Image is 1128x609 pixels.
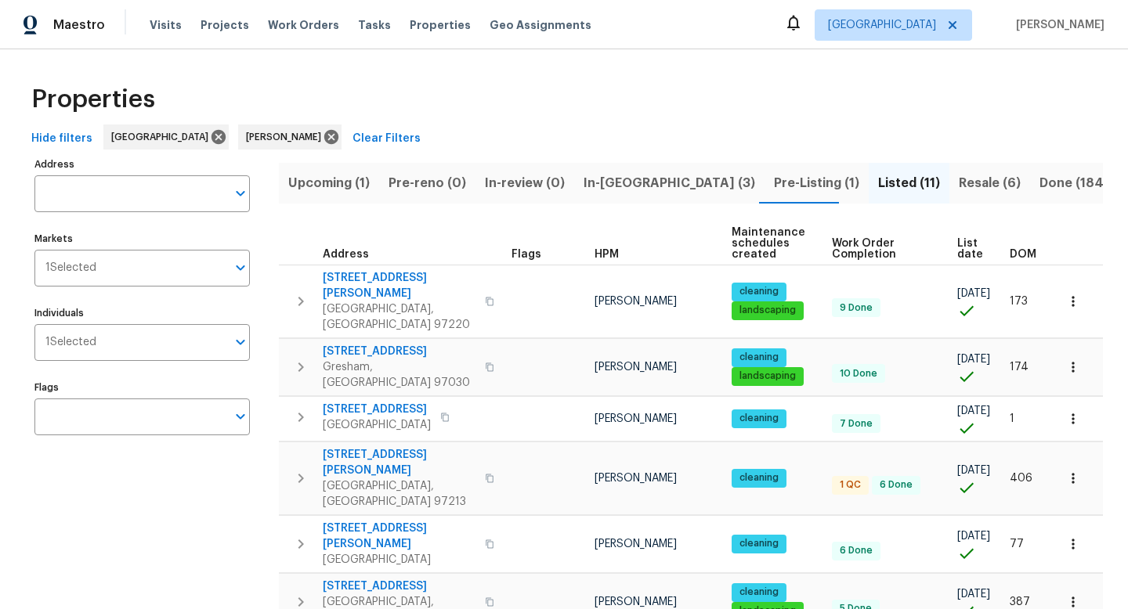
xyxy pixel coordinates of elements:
[584,172,755,194] span: In-[GEOGRAPHIC_DATA] (3)
[103,124,229,150] div: [GEOGRAPHIC_DATA]
[595,249,619,260] span: HPM
[410,17,471,33] span: Properties
[1010,473,1032,484] span: 406
[288,172,370,194] span: Upcoming (1)
[238,124,342,150] div: [PERSON_NAME]
[873,478,919,492] span: 6 Done
[346,124,427,153] button: Clear Filters
[323,270,475,301] span: [STREET_ADDRESS][PERSON_NAME]
[34,308,250,318] label: Individuals
[595,362,677,373] span: [PERSON_NAME]
[1010,362,1029,373] span: 174
[389,172,466,194] span: Pre-reno (0)
[1010,539,1024,550] span: 77
[828,17,936,33] span: [GEOGRAPHIC_DATA]
[1010,596,1030,607] span: 387
[34,383,250,392] label: Flags
[323,478,475,510] span: [GEOGRAPHIC_DATA], [GEOGRAPHIC_DATA] 97213
[957,531,990,542] span: [DATE]
[595,413,677,424] span: [PERSON_NAME]
[733,304,802,317] span: landscaping
[595,296,677,307] span: [PERSON_NAME]
[833,417,879,431] span: 7 Done
[230,405,251,427] button: Open
[323,521,475,552] span: [STREET_ADDRESS][PERSON_NAME]
[53,17,105,33] span: Maestro
[150,17,182,33] span: Visits
[959,172,1021,194] span: Resale (6)
[833,544,879,557] span: 6 Done
[246,129,327,145] span: [PERSON_NAME]
[25,124,99,153] button: Hide filters
[230,331,251,353] button: Open
[31,92,155,107] span: Properties
[111,129,215,145] span: [GEOGRAPHIC_DATA]
[957,354,990,365] span: [DATE]
[45,336,96,349] span: 1 Selected
[323,578,475,594] span: [STREET_ADDRESS]
[323,417,431,433] span: [GEOGRAPHIC_DATA]
[957,589,990,600] span: [DATE]
[230,182,251,204] button: Open
[957,238,983,260] span: List date
[595,539,677,550] span: [PERSON_NAME]
[733,537,785,550] span: cleaning
[733,412,785,425] span: cleaning
[1010,17,1104,33] span: [PERSON_NAME]
[832,238,931,260] span: Work Order Completion
[45,261,96,275] span: 1 Selected
[1010,296,1028,307] span: 173
[323,359,475,391] span: Gresham, [GEOGRAPHIC_DATA] 97030
[595,473,677,484] span: [PERSON_NAME]
[833,301,879,315] span: 9 Done
[323,447,475,478] span: [STREET_ADDRESS][PERSON_NAME]
[732,227,805,260] span: Maintenance schedules created
[733,285,785,298] span: cleaning
[595,596,677,607] span: [PERSON_NAME]
[733,369,802,383] span: landscaping
[34,234,250,243] label: Markets
[1010,249,1036,260] span: DOM
[733,351,785,364] span: cleaning
[733,471,785,485] span: cleaning
[774,172,859,194] span: Pre-Listing (1)
[34,160,250,169] label: Address
[323,249,369,260] span: Address
[490,17,591,33] span: Geo Assignments
[878,172,940,194] span: Listed (11)
[957,465,990,476] span: [DATE]
[268,17,339,33] span: Work Orders
[358,20,391,31] span: Tasks
[201,17,249,33] span: Projects
[957,405,990,416] span: [DATE]
[733,586,785,599] span: cleaning
[512,249,541,260] span: Flags
[31,129,92,149] span: Hide filters
[323,402,431,417] span: [STREET_ADDRESS]
[833,367,884,380] span: 10 Done
[352,129,421,149] span: Clear Filters
[833,478,867,492] span: 1 QC
[485,172,565,194] span: In-review (0)
[230,257,251,279] button: Open
[1010,413,1014,424] span: 1
[323,301,475,333] span: [GEOGRAPHIC_DATA], [GEOGRAPHIC_DATA] 97220
[1039,172,1108,194] span: Done (184)
[957,288,990,299] span: [DATE]
[323,552,475,568] span: [GEOGRAPHIC_DATA]
[323,344,475,359] span: [STREET_ADDRESS]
